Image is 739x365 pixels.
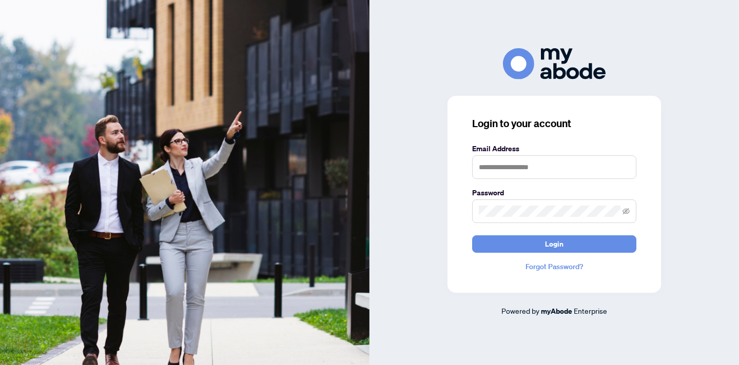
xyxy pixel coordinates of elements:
button: Login [472,235,636,253]
span: eye-invisible [623,208,630,215]
span: Login [545,236,563,252]
label: Password [472,187,636,198]
a: Forgot Password? [472,261,636,272]
img: ma-logo [503,48,606,79]
span: Powered by [501,306,539,315]
span: Enterprise [574,306,607,315]
a: myAbode [541,306,572,317]
label: Email Address [472,143,636,154]
h3: Login to your account [472,116,636,131]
